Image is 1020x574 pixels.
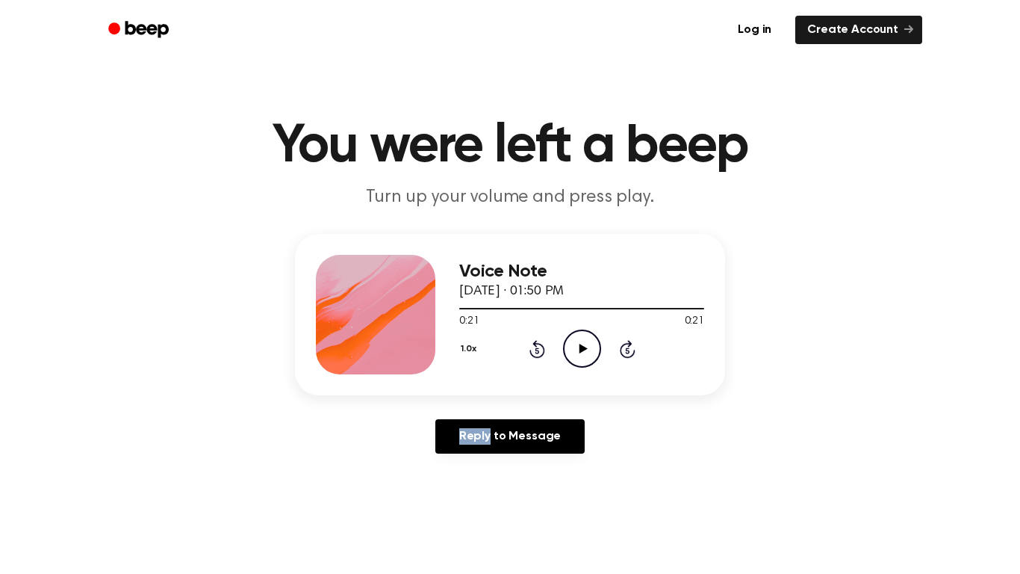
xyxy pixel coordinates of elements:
a: Reply to Message [435,419,585,454]
span: [DATE] · 01:50 PM [459,285,564,298]
span: 0:21 [685,314,704,330]
h3: Voice Note [459,262,704,282]
a: Create Account [795,16,922,44]
p: Turn up your volume and press play. [223,185,797,210]
span: 0:21 [459,314,479,330]
h1: You were left a beep [128,120,892,173]
a: Log in [723,13,786,47]
button: 1.0x [459,336,482,362]
a: Beep [98,16,182,45]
